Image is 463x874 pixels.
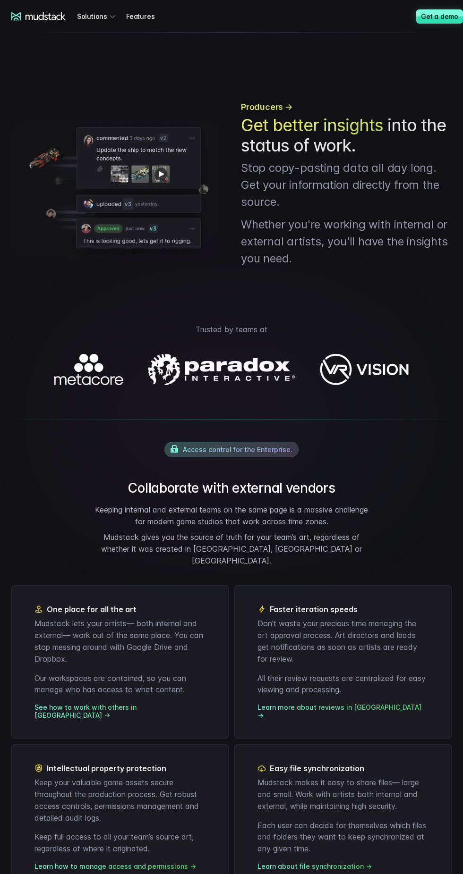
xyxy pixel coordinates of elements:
[54,354,409,385] img: Logos of companies using mudstack.
[34,764,206,773] h3: Intellectual property protection
[183,445,292,454] span: Access control for the Enterprise.
[77,8,119,25] div: Solutions
[241,160,452,210] p: Stop copy-pasting data all day long. Get your information directly from the source.
[34,777,206,824] p: Keep your valuable game assets secure throughout the production process. Get robust access contro...
[90,480,373,496] h2: Collaborate with external vendors
[34,672,206,696] p: Our workspaces are contained, so you can manage who has access to what content.
[90,504,373,528] p: Keeping internal and external teams on the same page is a massive challenge for modern game studi...
[416,9,463,24] a: Get a demo
[241,115,383,135] span: Get better insights
[257,820,429,855] p: Each user can decide for themselves which files and folders they want to keep synchronized at any...
[257,618,429,664] p: Don’t waste your precious time managing the art approval process. Art directors and leads get not...
[34,831,206,855] p: Keep full access to all your team’s source art, regardless of where it originated.
[34,703,206,719] a: See how to work with others in [GEOGRAPHIC_DATA] →
[34,862,196,870] a: Learn how to manage access and permissions →
[257,777,429,812] p: Mudstack makes it easy to share files— large and small. Work with artists both internal and exter...
[257,764,429,773] h3: Easy file synchronization
[11,120,222,260] img: feedback history on a file showing revision and approval
[257,703,429,719] a: Learn more about reviews in [GEOGRAPHIC_DATA] →
[241,115,452,156] h1: into the status of work.
[241,216,452,267] p: Whether you're working with internal or external artists, you'll have the insights you need.
[257,862,372,870] a: Learn about file synchronization →
[257,605,429,614] h3: Faster iteration speeds
[34,618,206,664] p: Mudstack lets your artists— both internal and external— work out of the same place. You can stop ...
[34,605,206,614] h3: One place for all the art
[11,12,66,21] a: mudstack logo
[126,8,166,25] a: Features
[90,531,373,566] p: Mudstack gives you the source of truth for your team’s art, regardless of whether it was created ...
[257,672,429,696] p: All their review requests are centralized for easy viewing and processing.
[241,101,293,113] span: Producers →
